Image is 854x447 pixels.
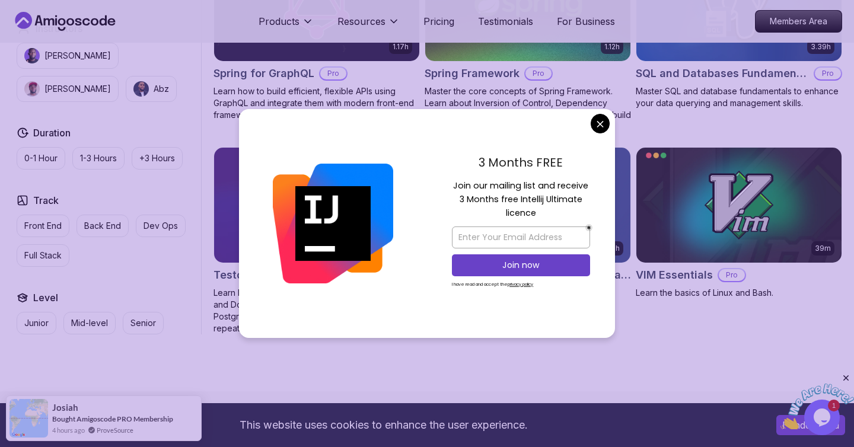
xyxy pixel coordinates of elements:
h2: VIM Essentials [636,267,713,283]
p: Resources [337,14,385,28]
a: Pricing [423,14,454,28]
button: 1-3 Hours [72,147,125,170]
span: Bought [52,414,75,423]
button: +3 Hours [132,147,183,170]
p: 1.12h [604,42,620,52]
p: Junior [24,317,49,329]
p: Pro [320,68,346,79]
button: Senior [123,312,164,334]
a: Amigoscode PRO Membership [77,414,173,423]
h2: Spring for GraphQL [213,65,314,82]
span: josiah [52,403,78,413]
p: Members Area [756,11,842,32]
img: Testcontainers with Java card [214,148,419,263]
p: Mid-level [71,317,108,329]
button: instructor imgAbz [126,76,177,102]
button: Back End [77,215,129,237]
a: VIM Essentials card39mVIM EssentialsProLearn the basics of Linux and Bash. [636,147,842,299]
button: instructor img[PERSON_NAME] [17,43,119,69]
h2: Duration [33,126,71,140]
button: Dev Ops [136,215,186,237]
button: Resources [337,14,400,38]
p: 1-3 Hours [80,152,117,164]
iframe: chat widget [780,373,854,429]
a: ProveSource [97,425,133,435]
a: For Business [557,14,615,28]
p: Master SQL and database fundamentals to enhance your data querying and management skills. [636,85,842,109]
p: [PERSON_NAME] [44,50,111,62]
p: +3 Hours [139,152,175,164]
p: Front End [24,220,62,232]
img: instructor img [24,48,40,63]
p: Abz [154,83,169,95]
p: Pro [525,68,552,79]
p: 1.17h [393,42,409,52]
p: Dev Ops [144,220,178,232]
button: instructor img[PERSON_NAME] [17,76,119,102]
button: Products [259,14,314,38]
h2: Level [33,290,58,305]
h2: Track [33,193,59,207]
button: 0-1 Hour [17,147,65,170]
p: Learn how to test Java DAOs with Testcontainers and Docker. Run fast, isolated tests against real... [213,287,420,334]
h2: Spring Framework [425,65,520,82]
p: Back End [84,220,121,232]
p: [PERSON_NAME] [44,83,111,95]
a: Members Area [755,10,842,33]
button: Mid-level [63,312,116,334]
span: 4 hours ago [52,425,85,435]
p: Pro [815,68,841,79]
h2: SQL and Databases Fundamentals [636,65,809,82]
button: Accept cookies [776,415,845,435]
p: Pro [719,269,745,281]
p: Senior [130,317,156,329]
div: This website uses cookies to enhance the user experience. [9,412,759,438]
a: Testimonials [478,14,533,28]
p: 3.39h [811,42,831,52]
p: Master the core concepts of Spring Framework. Learn about Inversion of Control, Dependency Inject... [425,85,631,133]
p: 39m [815,244,831,253]
p: Learn how to build efficient, flexible APIs using GraphQL and integrate them with modern front-en... [213,85,420,121]
img: VIM Essentials card [636,148,842,263]
p: Learn the basics of Linux and Bash. [636,287,842,299]
img: instructor img [24,81,40,97]
button: Front End [17,215,69,237]
p: 0-1 Hour [24,152,58,164]
button: Junior [17,312,56,334]
h2: Testcontainers with Java [213,267,348,283]
p: Full Stack [24,250,62,261]
a: Testcontainers with Java card1.28hNEWTestcontainers with JavaProLearn how to test Java DAOs with ... [213,147,420,334]
button: Full Stack [17,244,69,267]
p: Products [259,14,299,28]
img: provesource social proof notification image [9,399,48,438]
img: instructor img [133,81,149,97]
